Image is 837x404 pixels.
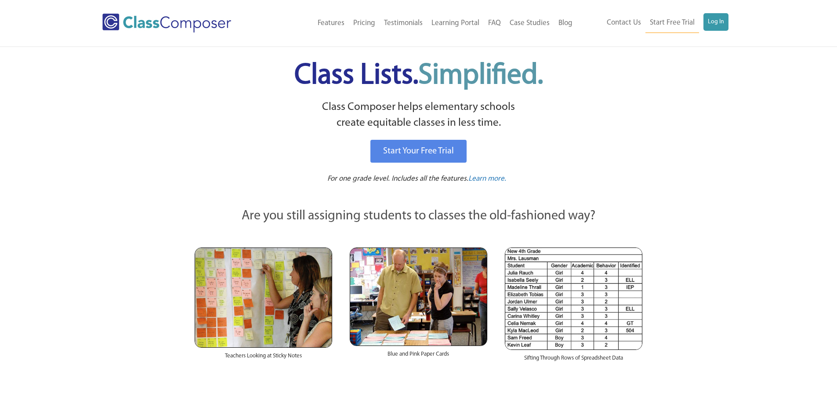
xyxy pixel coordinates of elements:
nav: Header Menu [577,13,728,33]
a: Learning Portal [427,14,484,33]
img: Spreadsheets [505,247,642,350]
a: FAQ [484,14,505,33]
div: Blue and Pink Paper Cards [350,346,487,367]
a: Blog [554,14,577,33]
div: Teachers Looking at Sticky Notes [195,348,332,369]
a: Features [313,14,349,33]
a: Pricing [349,14,380,33]
span: Start Your Free Trial [383,147,454,156]
a: Case Studies [505,14,554,33]
a: Contact Us [602,13,645,33]
img: Blue and Pink Paper Cards [350,247,487,346]
a: Testimonials [380,14,427,33]
p: Are you still assigning students to classes the old-fashioned way? [195,207,643,226]
p: Class Composer helps elementary schools create equitable classes in less time. [193,99,644,131]
span: Learn more. [468,175,506,182]
a: Learn more. [468,174,506,185]
a: Start Your Free Trial [370,140,467,163]
img: Teachers Looking at Sticky Notes [195,247,332,348]
img: Class Composer [102,14,231,33]
a: Log In [703,13,728,31]
span: Simplified. [418,62,543,90]
span: For one grade level. Includes all the features. [327,175,468,182]
span: Class Lists. [294,62,543,90]
a: Start Free Trial [645,13,699,33]
nav: Header Menu [267,14,577,33]
div: Sifting Through Rows of Spreadsheet Data [505,350,642,371]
